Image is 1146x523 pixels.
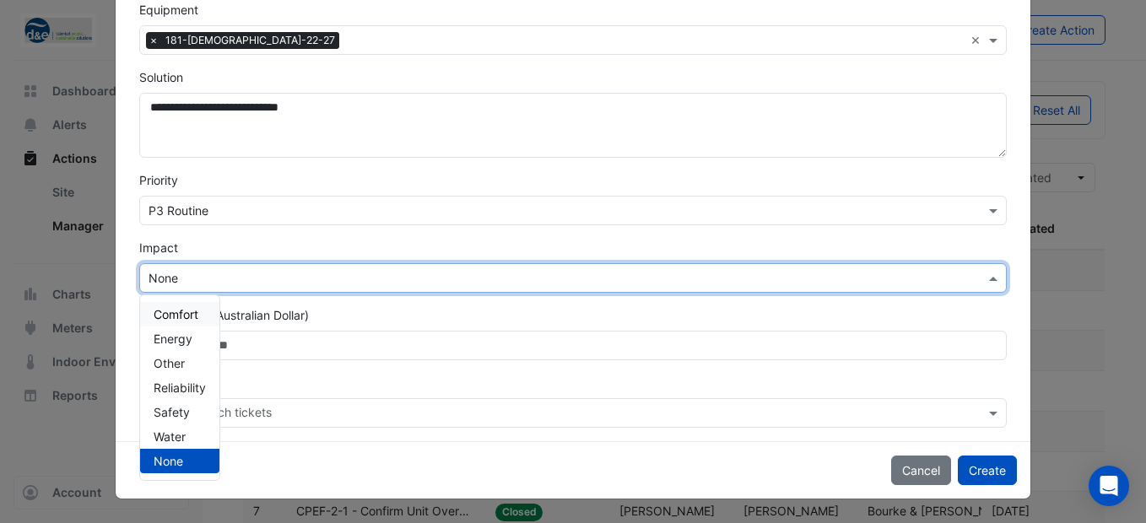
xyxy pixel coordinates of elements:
label: Impact [139,239,178,256]
span: Water [154,429,186,444]
label: Equipment [139,1,198,19]
button: Cancel [891,456,951,485]
label: Solution [139,68,183,86]
span: Safety [154,405,190,419]
span: Clear [970,31,985,49]
button: Create [958,456,1017,485]
span: None [154,454,183,468]
span: Reliability [154,380,206,395]
span: Comfort [154,307,198,321]
label: Priority [139,171,178,189]
span: × [146,32,161,49]
span: Energy [154,332,192,346]
span: 181-[DEMOGRAPHIC_DATA]-22-27 [161,32,339,49]
span: Other [154,356,185,370]
label: Cost Savings (Australian Dollar) [139,306,309,324]
div: Open Intercom Messenger [1089,466,1129,506]
div: Options List [140,295,219,480]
